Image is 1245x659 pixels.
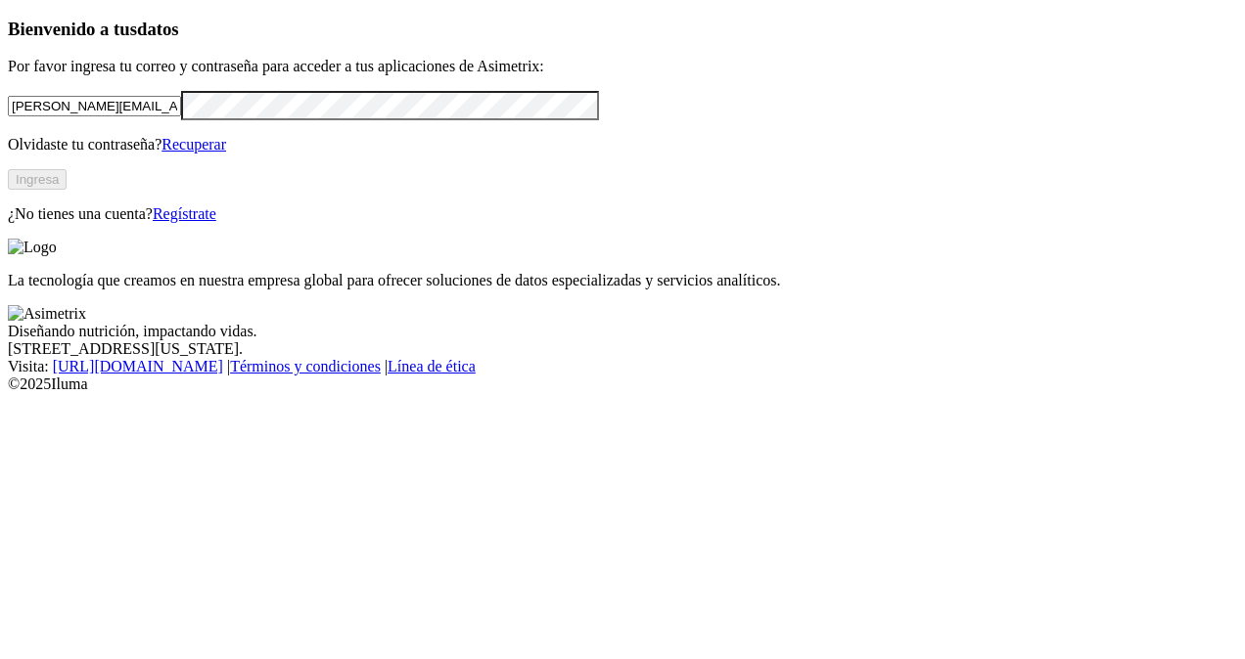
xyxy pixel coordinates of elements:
[8,272,1237,289] p: La tecnología que creamos en nuestra empresa global para ofrecer soluciones de datos especializad...
[8,205,1237,223] p: ¿No tienes una cuenta?
[8,323,1237,340] div: Diseñando nutrición, impactando vidas.
[161,136,226,153] a: Recuperar
[8,169,67,190] button: Ingresa
[53,358,223,374] a: [URL][DOMAIN_NAME]
[153,205,216,222] a: Regístrate
[137,19,179,39] span: datos
[8,19,1237,40] h3: Bienvenido a tus
[8,239,57,256] img: Logo
[230,358,381,374] a: Términos y condiciones
[8,358,1237,375] div: Visita : | |
[8,305,86,323] img: Asimetrix
[388,358,476,374] a: Línea de ética
[8,96,181,116] input: Tu correo
[8,136,1237,154] p: Olvidaste tu contraseña?
[8,375,1237,393] div: © 2025 Iluma
[8,58,1237,75] p: Por favor ingresa tu correo y contraseña para acceder a tus aplicaciones de Asimetrix:
[8,340,1237,358] div: [STREET_ADDRESS][US_STATE].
